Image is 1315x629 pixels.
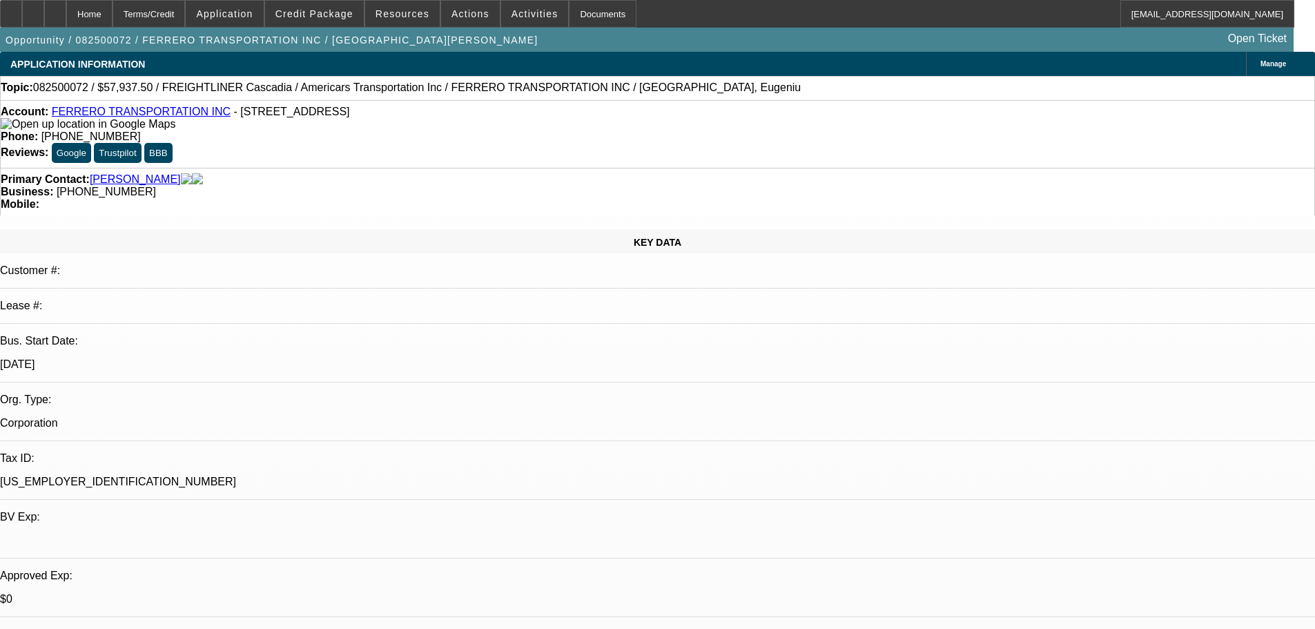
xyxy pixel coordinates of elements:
button: BBB [144,143,173,163]
button: Actions [441,1,500,27]
button: Application [186,1,263,27]
strong: Topic: [1,81,33,94]
img: Open up location in Google Maps [1,118,175,130]
span: Activities [512,8,558,19]
button: Google [52,143,91,163]
button: Trustpilot [94,143,141,163]
strong: Mobile: [1,198,39,210]
span: KEY DATA [634,237,681,248]
span: Actions [451,8,489,19]
a: FERRERO TRANSPORTATION INC [52,106,231,117]
strong: Primary Contact: [1,173,90,186]
span: APPLICATION INFORMATION [10,59,145,70]
span: [PHONE_NUMBER] [41,130,141,142]
strong: Business: [1,186,53,197]
span: 082500072 / $57,937.50 / FREIGHTLINER Cascadia / Americars Transportation Inc / FERRERO TRANSPORT... [33,81,801,94]
span: [PHONE_NUMBER] [57,186,156,197]
a: View Google Maps [1,118,175,130]
button: Activities [501,1,569,27]
strong: Account: [1,106,48,117]
img: facebook-icon.png [181,173,192,186]
span: - [STREET_ADDRESS] [234,106,350,117]
strong: Reviews: [1,146,48,158]
a: [PERSON_NAME] [90,173,181,186]
span: Application [196,8,253,19]
button: Resources [365,1,440,27]
button: Credit Package [265,1,364,27]
img: linkedin-icon.png [192,173,203,186]
span: Opportunity / 082500072 / FERRERO TRANSPORTATION INC / [GEOGRAPHIC_DATA][PERSON_NAME] [6,35,538,46]
span: Manage [1260,60,1286,68]
span: Credit Package [275,8,353,19]
span: Resources [376,8,429,19]
a: Open Ticket [1223,27,1292,50]
strong: Phone: [1,130,38,142]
